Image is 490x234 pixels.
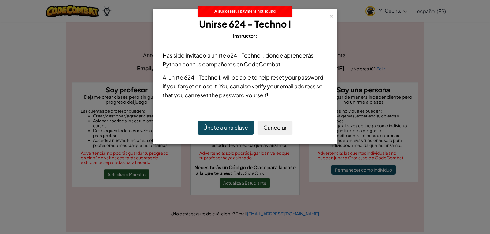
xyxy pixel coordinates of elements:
span: 624 - Techno I [184,74,220,81]
span: 624 - Techno I [227,52,263,59]
span: con tus compañeros en CodeCombat. [181,61,282,68]
span: A successful payment not found [214,9,276,13]
span: will be able to help reset your password if you forget or lose it. You can also verify your email... [163,74,323,98]
span: , donde aprenderás [263,52,314,59]
span: 624 - Techno I [229,18,291,30]
button: Únete a una clase [198,121,254,135]
span: Python [163,61,181,68]
button: Cancelar [258,121,292,135]
span: , [220,74,223,81]
span: Unirse [199,18,227,30]
span: Instructor: [233,33,257,39]
div: × [329,12,334,18]
span: Has sido invitado a unirte [163,52,227,59]
span: Al unirte [163,74,184,81]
